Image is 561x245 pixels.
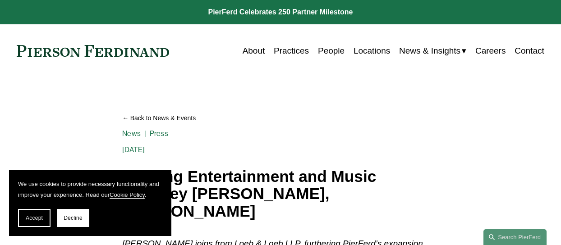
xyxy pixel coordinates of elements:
[274,42,309,59] a: Practices
[122,145,145,154] span: [DATE]
[243,42,265,59] a: About
[122,129,141,138] a: News
[318,42,345,59] a: People
[26,215,43,221] span: Accept
[110,191,145,198] a: Cookie Policy
[150,129,168,138] a: Press
[122,110,439,126] a: Back to News & Events
[18,209,51,227] button: Accept
[57,209,89,227] button: Decline
[64,215,83,221] span: Decline
[9,170,171,236] section: Cookie banner
[399,43,460,59] span: News & Insights
[483,229,547,245] a: Search this site
[122,168,439,220] h1: Leading Entertainment and Music Attorney [PERSON_NAME], [PERSON_NAME]
[354,42,390,59] a: Locations
[475,42,506,59] a: Careers
[18,179,162,200] p: We use cookies to provide necessary functionality and improve your experience. Read our .
[399,42,466,59] a: folder dropdown
[515,42,544,59] a: Contact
